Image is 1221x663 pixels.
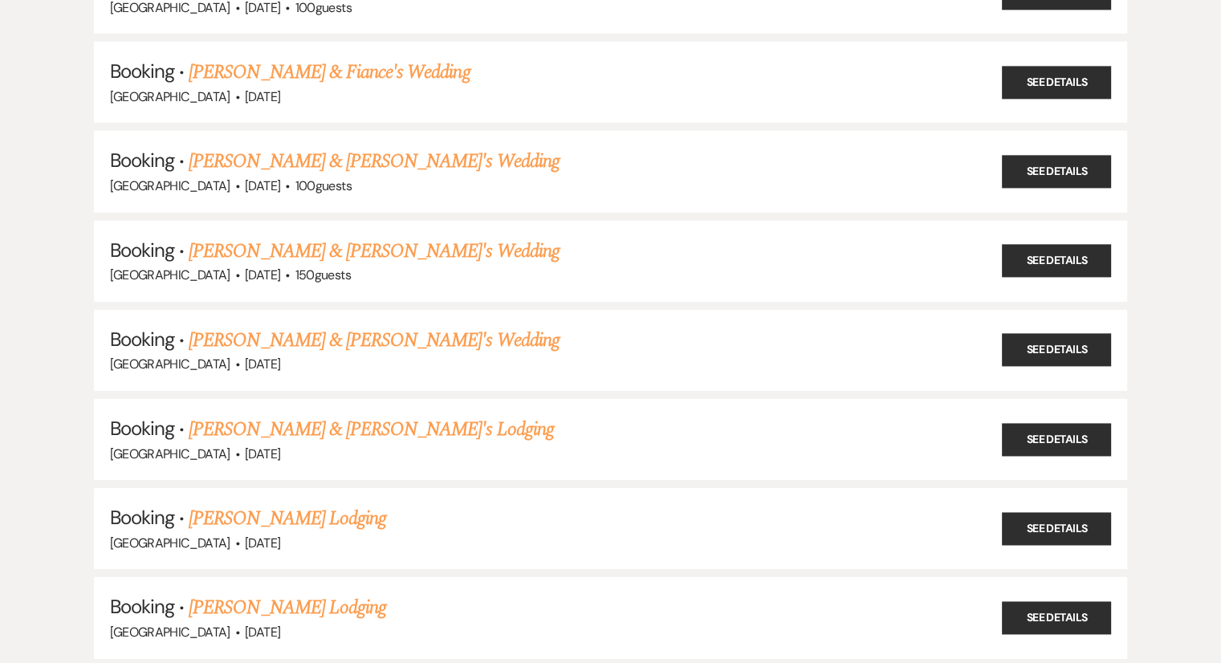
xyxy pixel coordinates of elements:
a: [PERSON_NAME] & Fiance's Wedding [189,58,470,87]
a: See Details [1002,423,1111,456]
a: See Details [1002,156,1111,189]
span: Booking [110,238,174,262]
span: Booking [110,416,174,441]
span: [DATE] [245,266,280,283]
a: See Details [1002,602,1111,635]
span: Booking [110,594,174,619]
a: See Details [1002,334,1111,367]
span: [GEOGRAPHIC_DATA] [110,266,230,283]
a: [PERSON_NAME] & [PERSON_NAME]'s Wedding [189,326,560,355]
span: [DATE] [245,356,280,372]
a: See Details [1002,512,1111,545]
a: See Details [1002,66,1111,99]
a: See Details [1002,245,1111,278]
a: [PERSON_NAME] Lodging [189,504,386,533]
span: Booking [110,505,174,530]
span: [GEOGRAPHIC_DATA] [110,177,230,194]
span: [GEOGRAPHIC_DATA] [110,356,230,372]
span: [GEOGRAPHIC_DATA] [110,624,230,641]
span: Booking [110,148,174,173]
a: [PERSON_NAME] & [PERSON_NAME]'s Lodging [189,415,554,444]
span: [GEOGRAPHIC_DATA] [110,535,230,551]
a: [PERSON_NAME] & [PERSON_NAME]'s Wedding [189,237,560,266]
span: [DATE] [245,177,280,194]
span: Booking [110,327,174,352]
span: [DATE] [245,624,280,641]
span: 150 guests [295,266,351,283]
span: Booking [110,59,174,83]
a: [PERSON_NAME] & [PERSON_NAME]'s Wedding [189,147,560,176]
span: 100 guests [295,177,352,194]
a: [PERSON_NAME] Lodging [189,593,386,622]
span: [DATE] [245,445,280,462]
span: [DATE] [245,535,280,551]
span: [GEOGRAPHIC_DATA] [110,88,230,105]
span: [GEOGRAPHIC_DATA] [110,445,230,462]
span: [DATE] [245,88,280,105]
